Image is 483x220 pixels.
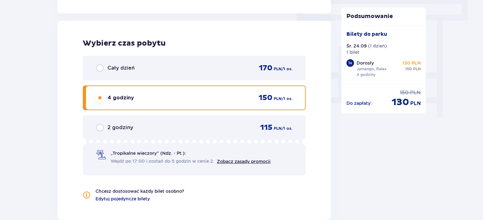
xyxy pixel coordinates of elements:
p: Dorosły [357,60,374,66]
p: 150 [259,93,272,103]
p: ( 1 dzień ) [368,43,387,49]
p: Chcesz dostosować każdy bilet osobno? [95,188,184,194]
p: 4 godziny [107,94,134,101]
p: / 1 os. [282,126,292,131]
p: PLN [274,126,282,131]
p: Jamango, Relax [357,66,387,72]
p: 130 [392,96,409,108]
span: Wejdź po 17:00 i zostań do 5 godzin w cenie 2. [111,158,214,164]
div: 1 x [346,59,354,67]
p: Śr. 24.09 [346,43,367,49]
p: Wybierz czas pobytu [83,39,306,48]
p: PLN [410,89,421,96]
p: PLN [274,96,282,102]
p: 1 bilet [346,49,359,55]
p: PLN [274,66,282,72]
p: PLN [413,66,421,72]
p: 115 [260,123,272,132]
p: / 1 os. [282,96,292,102]
p: Cały dzień [107,65,135,72]
p: PLN [410,100,421,107]
p: Bilety do parku [346,31,387,38]
p: 4 godziny [357,72,376,78]
p: 150 [400,89,409,96]
p: 130 PLN [402,60,421,66]
p: Podsumowanie [341,13,426,20]
p: 170 [259,63,272,73]
p: „Tropikalne wieczory" (Ndz. - Pt.): [111,150,186,156]
a: Zobacz zasady promocji [217,159,271,164]
p: 2 godziny [107,124,133,131]
p: 150 [405,66,412,72]
p: Do zapłaty : [346,100,372,106]
p: / 1 os. [282,66,292,72]
a: Edytuj pojedyncze bilety [95,196,150,202]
